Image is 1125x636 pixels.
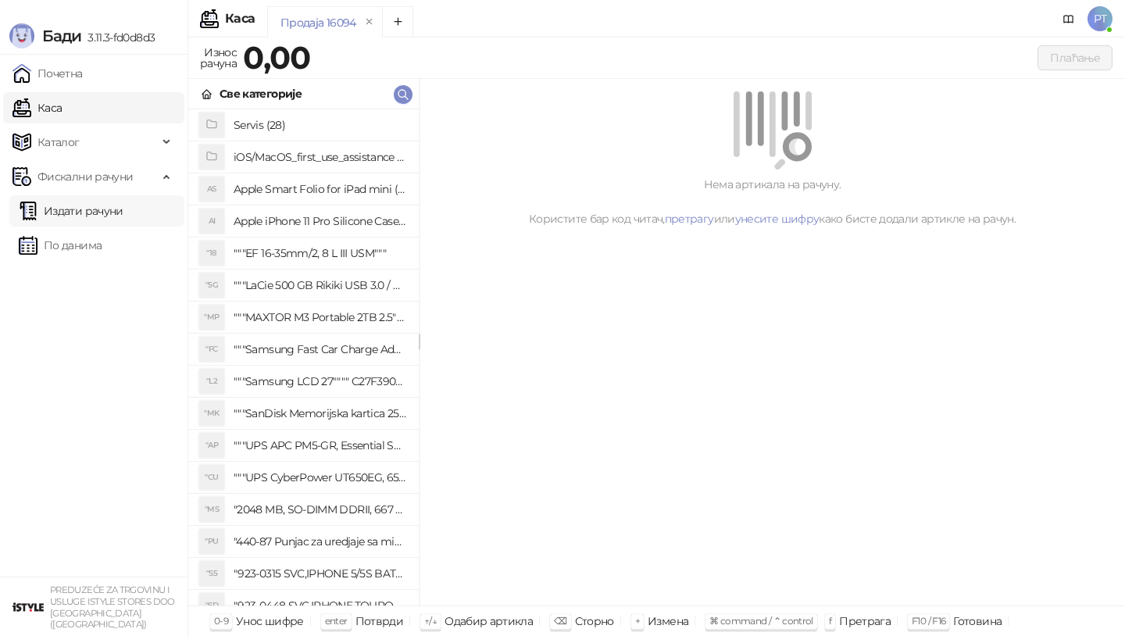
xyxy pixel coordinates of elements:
[199,305,224,330] div: "MP
[199,465,224,490] div: "CU
[243,38,310,77] strong: 0,00
[325,615,348,627] span: enter
[199,241,224,266] div: "18
[953,611,1002,631] div: Готовина
[236,611,304,631] div: Унос шифре
[445,611,533,631] div: Одабир артикла
[234,593,406,618] h4: "923-0448 SVC,IPHONE,TOURQUE DRIVER KIT .65KGF- CM Šrafciger "
[220,85,302,102] div: Све категорије
[42,27,81,45] span: Бади
[199,561,224,586] div: "S5
[234,529,406,554] h4: "440-87 Punjac za uredjaje sa micro USB portom 4/1, Stand."
[735,212,820,226] a: унесите шифру
[234,337,406,362] h4: """Samsung Fast Car Charge Adapter, brzi auto punja_, boja crna"""
[234,241,406,266] h4: """EF 16-35mm/2, 8 L III USM"""
[234,273,406,298] h4: """LaCie 500 GB Rikiki USB 3.0 / Ultra Compact & Resistant aluminum / USB 3.0 / 2.5"""""""
[199,433,224,458] div: "AP
[1087,6,1112,31] span: PT
[554,615,566,627] span: ⌫
[188,109,419,606] div: grid
[234,497,406,522] h4: "2048 MB, SO-DIMM DDRII, 667 MHz, Napajanje 1,8 0,1 V, Latencija CL5"
[234,177,406,202] h4: Apple Smart Folio for iPad mini (A17 Pro) - Sage
[648,611,688,631] div: Измена
[234,401,406,426] h4: """SanDisk Memorijska kartica 256GB microSDXC sa SD adapterom SDSQXA1-256G-GN6MA - Extreme PLUS, ...
[12,591,44,623] img: 64x64-companyLogo-77b92cf4-9946-4f36-9751-bf7bb5fd2c7d.png
[199,177,224,202] div: AS
[709,615,813,627] span: ⌘ command / ⌃ control
[37,127,80,158] span: Каталог
[438,176,1106,227] div: Нема артикала на рачуну. Користите бар код читач, или како бисте додали артикле на рачун.
[234,145,406,170] h4: iOS/MacOS_first_use_assistance (4)
[382,6,413,38] button: Add tab
[199,497,224,522] div: "MS
[1037,45,1112,70] button: Плаћање
[635,615,640,627] span: +
[50,584,175,630] small: PREDUZEĆE ZA TRGOVINU I USLUGE ISTYLE STORES DOO [GEOGRAPHIC_DATA] ([GEOGRAPHIC_DATA])
[9,23,34,48] img: Logo
[197,42,240,73] div: Износ рачуна
[234,209,406,234] h4: Apple iPhone 11 Pro Silicone Case - Black
[81,30,155,45] span: 3.11.3-fd0d8d3
[280,14,356,31] div: Продаја 16094
[199,401,224,426] div: "MK
[829,615,831,627] span: f
[234,369,406,394] h4: """Samsung LCD 27"""" C27F390FHUXEN"""
[12,58,83,89] a: Почетна
[234,305,406,330] h4: """MAXTOR M3 Portable 2TB 2.5"""" crni eksterni hard disk HX-M201TCB/GM"""
[37,161,133,192] span: Фискални рачуни
[19,195,123,227] a: Издати рачуни
[19,230,102,261] a: По данима
[12,92,62,123] a: Каса
[575,611,614,631] div: Сторно
[199,209,224,234] div: AI
[359,16,380,29] button: remove
[234,465,406,490] h4: """UPS CyberPower UT650EG, 650VA/360W , line-int., s_uko, desktop"""
[199,369,224,394] div: "L2
[199,273,224,298] div: "5G
[424,615,437,627] span: ↑/↓
[839,611,891,631] div: Претрага
[225,13,255,25] div: Каса
[199,337,224,362] div: "FC
[1056,6,1081,31] a: Документација
[355,611,404,631] div: Потврди
[234,561,406,586] h4: "923-0315 SVC,IPHONE 5/5S BATTERY REMOVAL TRAY Držač za iPhone sa kojim se otvara display
[665,212,714,226] a: претрагу
[234,433,406,458] h4: """UPS APC PM5-GR, Essential Surge Arrest,5 utic_nica"""
[199,593,224,618] div: "SD
[199,529,224,554] div: "PU
[214,615,228,627] span: 0-9
[234,113,406,138] h4: Servis (28)
[912,615,945,627] span: F10 / F16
